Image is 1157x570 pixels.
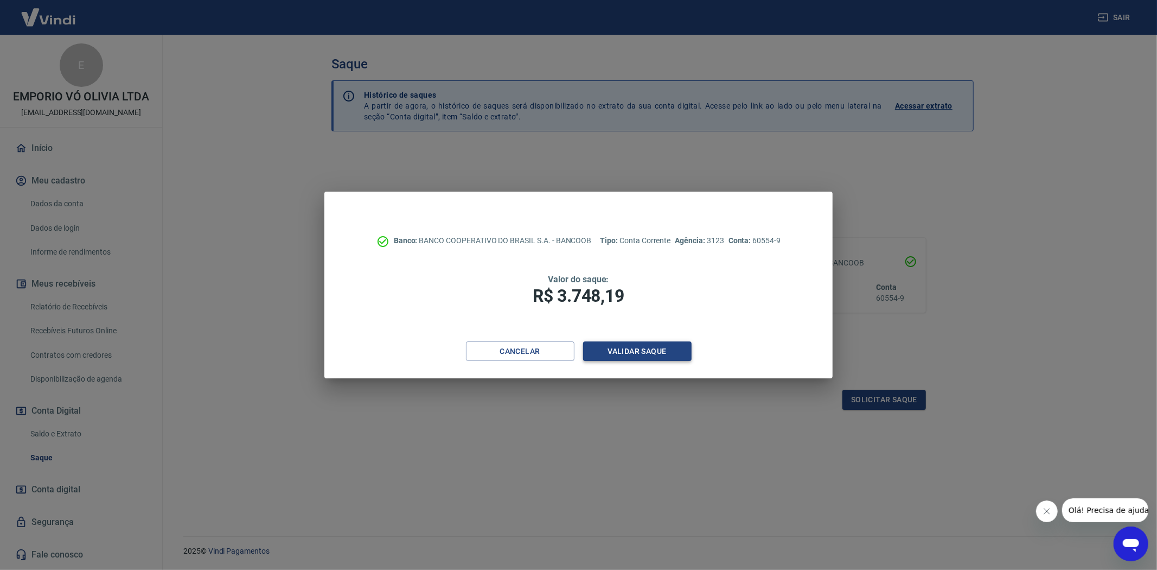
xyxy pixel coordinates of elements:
[548,274,609,284] span: Valor do saque:
[675,235,724,246] p: 3123
[1062,498,1148,522] iframe: Mensagem da empresa
[1036,501,1058,522] iframe: Fechar mensagem
[728,235,781,246] p: 60554-9
[728,236,753,245] span: Conta:
[583,341,692,362] button: Validar saque
[533,286,624,306] span: R$ 3.748,19
[7,8,91,16] span: Olá! Precisa de ajuda?
[394,236,419,245] span: Banco:
[1114,527,1148,561] iframe: Botão para abrir a janela de mensagens
[394,235,592,246] p: BANCO COOPERATIVO DO BRASIL S.A. - BANCOOB
[600,235,670,246] p: Conta Corrente
[675,236,707,245] span: Agência:
[600,236,619,245] span: Tipo:
[466,341,574,362] button: Cancelar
